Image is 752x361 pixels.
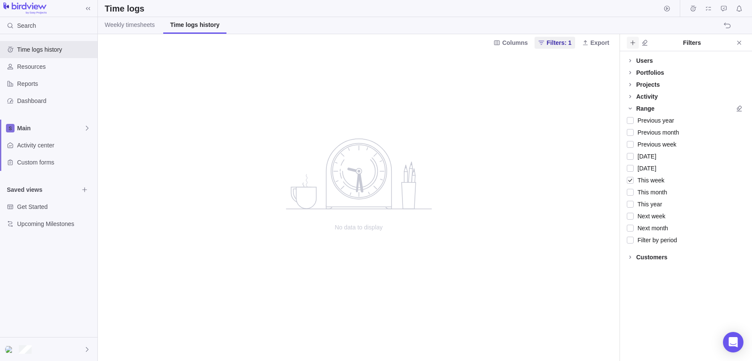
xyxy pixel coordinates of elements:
a: Time logs history [163,17,226,34]
span: Time logs history [17,45,94,54]
span: This year [634,198,662,210]
div: zdm [5,344,15,355]
span: Saved views [7,185,79,194]
a: Weekly timesheets [98,17,162,34]
span: Custom forms [17,158,94,167]
span: Time logs history [170,21,220,29]
span: Previous year [634,114,674,126]
span: Export [590,38,609,47]
div: Projects [636,80,660,89]
span: Activity center [17,141,94,150]
span: Upcoming Milestones [17,220,94,228]
span: Next week [634,210,665,222]
span: Search [17,21,36,30]
span: Start timer [661,3,673,15]
a: Notifications [733,6,745,13]
img: logo [3,3,47,15]
div: Range [636,104,655,113]
span: Close [733,37,745,49]
h2: Time logs [105,3,144,15]
span: This week [634,174,664,186]
span: Columns [490,37,531,49]
a: Time logs [687,6,699,13]
div: Customers [636,253,667,261]
img: Show [5,346,15,353]
span: Columns [502,38,528,47]
span: Main [17,124,84,132]
div: Activity [636,92,658,101]
span: Export [579,37,613,49]
span: Notifications [733,3,745,15]
span: Previous month [634,126,679,138]
span: Clear all filters [639,37,651,49]
span: Previous week [634,138,676,150]
span: My assignments [702,3,714,15]
span: Next month [634,222,668,234]
span: Filter by period [634,234,677,246]
span: Clear all filters [733,103,745,114]
span: Resources [17,62,94,71]
span: Weekly timesheets [105,21,155,29]
span: [DATE] [634,150,656,162]
span: Filters: 1 [535,37,575,49]
div: no data to show [273,51,444,361]
span: Dashboard [17,97,94,105]
span: [DATE] [634,162,656,174]
span: Filters: 1 [546,38,571,47]
div: Filters [651,38,733,47]
span: Time logs [687,3,699,15]
span: Browse views [79,184,91,196]
span: Approval requests [718,3,730,15]
span: Reports [17,79,94,88]
a: Approval requests [718,6,730,13]
div: Users [636,56,653,65]
div: Portfolios [636,68,664,77]
span: Get Started [17,203,94,211]
span: No data to display [273,223,444,232]
span: Add filters [627,37,639,49]
a: My assignments [702,6,714,13]
span: The action will be undone: changing the activity dates [721,20,733,32]
div: Open Intercom Messenger [723,332,743,352]
span: This month [634,186,667,198]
